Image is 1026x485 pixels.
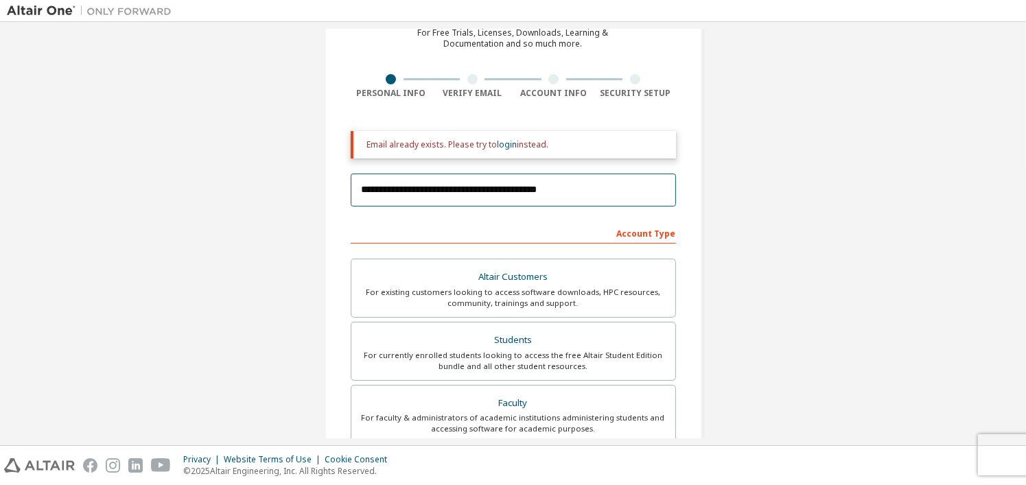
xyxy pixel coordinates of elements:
div: Email already exists. Please try to instead. [367,139,665,150]
div: For faculty & administrators of academic institutions administering students and accessing softwa... [360,412,667,434]
div: Faculty [360,394,667,413]
div: Cookie Consent [325,454,395,465]
div: For currently enrolled students looking to access the free Altair Student Edition bundle and all ... [360,350,667,372]
div: Personal Info [351,88,432,99]
div: Security Setup [594,88,676,99]
img: facebook.svg [83,458,97,473]
div: For existing customers looking to access software downloads, HPC resources, community, trainings ... [360,287,667,309]
a: login [498,139,517,150]
div: For Free Trials, Licenses, Downloads, Learning & Documentation and so much more. [418,27,609,49]
img: linkedin.svg [128,458,143,473]
div: Account Type [351,222,676,244]
div: Account Info [513,88,595,99]
img: instagram.svg [106,458,120,473]
div: Altair Customers [360,268,667,287]
div: Website Terms of Use [224,454,325,465]
img: altair_logo.svg [4,458,75,473]
img: Altair One [7,4,178,18]
p: © 2025 Altair Engineering, Inc. All Rights Reserved. [183,465,395,477]
div: Privacy [183,454,224,465]
div: Verify Email [432,88,513,99]
div: Students [360,331,667,350]
img: youtube.svg [151,458,171,473]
